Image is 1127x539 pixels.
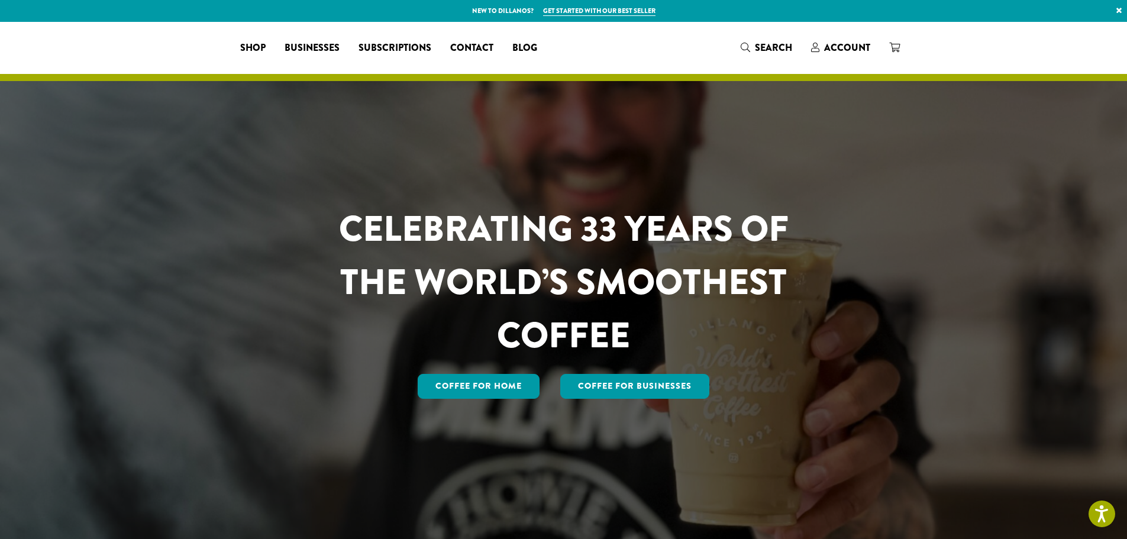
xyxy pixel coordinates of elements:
a: Get started with our best seller [543,6,655,16]
span: Contact [450,41,493,56]
a: Search [731,38,802,57]
span: Businesses [285,41,340,56]
span: Subscriptions [359,41,431,56]
span: Search [755,41,792,54]
a: Coffee for Home [418,374,540,399]
a: Coffee For Businesses [560,374,709,399]
span: Blog [512,41,537,56]
h1: CELEBRATING 33 YEARS OF THE WORLD’S SMOOTHEST COFFEE [304,202,824,362]
span: Shop [240,41,266,56]
span: Account [824,41,870,54]
a: Shop [231,38,275,57]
